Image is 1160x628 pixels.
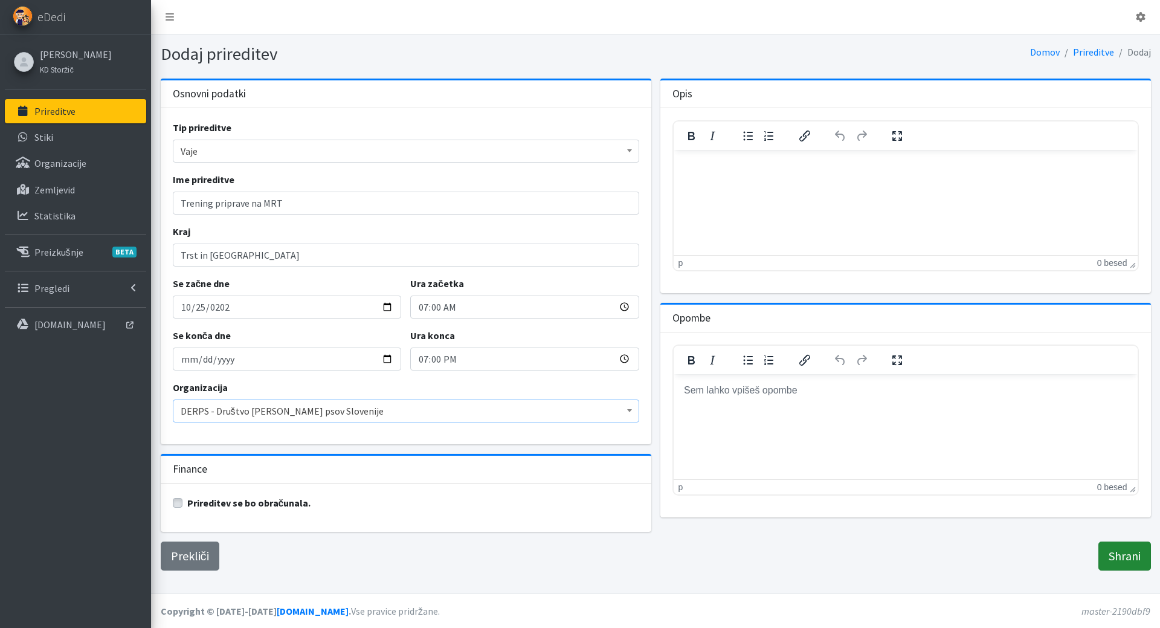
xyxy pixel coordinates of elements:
[794,128,815,144] button: Vstavi/uredi povezavo
[5,240,146,264] a: PreizkušnjeBETA
[887,128,907,144] button: Čez cel zaslon
[410,328,455,343] label: Ura konca
[1130,257,1136,268] div: Press the Up and Down arrow keys to resize the editor.
[40,62,112,76] a: KD Storžič
[5,204,146,228] a: Statistika
[161,44,651,65] h1: Dodaj prireditev
[173,244,639,267] input: Kraj
[10,10,454,23] body: Rich Text Area
[678,482,683,492] div: p
[181,143,631,160] span: Vaje
[173,463,207,476] h3: Finance
[759,128,779,144] button: Oštevilčen seznam
[34,157,86,169] p: Organizacije
[34,131,53,143] p: Stiki
[173,172,234,187] label: Ime prireditve
[681,352,701,369] button: Krepko
[830,352,851,369] button: Razveljavi
[173,140,639,163] span: Vaje
[678,258,683,268] div: p
[34,246,83,258] p: Preizkušnje
[410,276,464,291] label: Ura začetka
[738,128,758,144] button: Označen seznam
[173,400,639,422] span: DERPS - Društvo Enota reševalnih psov Slovenije
[34,210,76,222] p: Statistika
[173,224,190,239] label: Kraj
[151,594,1160,628] footer: Vse pravice pridržane.
[794,352,815,369] button: Vstavi/uredi povezavo
[34,282,69,294] p: Pregledi
[1073,46,1114,58] a: Prireditve
[830,128,851,144] button: Razveljavi
[672,88,692,100] h3: Opis
[173,192,639,215] input: Ime prireditve
[1097,482,1127,492] button: 0 besed
[1081,605,1150,617] em: master-2190dbf9
[5,312,146,337] a: [DOMAIN_NAME]
[40,47,112,62] a: [PERSON_NAME]
[887,352,907,369] button: Čez cel zaslon
[759,352,779,369] button: Oštevilčen seznam
[13,6,33,26] img: eDedi
[173,120,231,135] label: Tip prireditve
[702,128,723,144] button: Poševno
[37,8,65,26] span: eDedi
[851,128,872,144] button: Ponovno uveljavi
[112,247,137,257] span: BETA
[1114,44,1151,61] li: Dodaj
[181,403,631,419] span: DERPS - Društvo Enota reševalnih psov Slovenije
[702,352,723,369] button: Poševno
[34,319,106,331] p: [DOMAIN_NAME]
[5,178,146,202] a: Zemljevid
[173,328,231,343] label: Se konča dne
[5,125,146,149] a: Stiki
[173,380,228,395] label: Organizacija
[161,605,351,617] strong: Copyright © [DATE]-[DATE] .
[5,99,146,123] a: Prireditve
[1098,542,1151,571] input: Shrani
[681,128,701,144] button: Krepko
[1030,46,1060,58] a: Domov
[738,352,758,369] button: Označen seznam
[40,65,74,74] small: KD Storžič
[187,496,311,510] label: Prireditev se bo obračunala.
[672,312,710,325] h3: Opombe
[34,105,76,117] p: Prireditve
[1097,258,1127,268] button: 0 besed
[5,151,146,175] a: Organizacije
[161,542,219,571] a: Prekliči
[173,276,230,291] label: Se začne dne
[851,352,872,369] button: Ponovno uveljavi
[277,605,349,617] a: [DOMAIN_NAME]
[34,184,75,196] p: Zemljevid
[5,276,146,300] a: Pregledi
[1130,482,1136,493] div: Press the Up and Down arrow keys to resize the editor.
[173,88,246,100] h3: Osnovni podatki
